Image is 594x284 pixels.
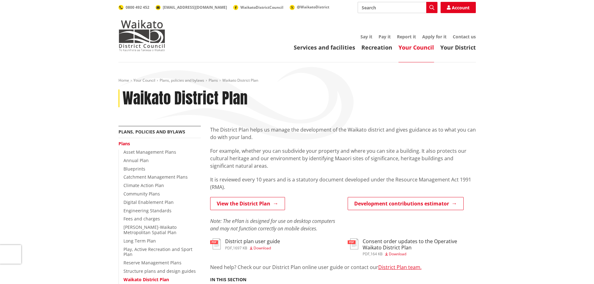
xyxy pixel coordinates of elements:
span: 0800 492 452 [126,5,149,10]
div: , [225,246,280,250]
a: Contact us [453,34,476,40]
a: @WaikatoDistrict [290,4,329,10]
a: Consent order updates to the Operative Waikato District Plan pdf,164 KB Download [348,238,476,256]
a: Engineering Standards [123,208,171,214]
h3: District plan user guide [225,238,280,244]
p: For example, whether you can subdivide your property and where you can site a building. It also p... [210,147,476,170]
p: It is reviewed every 10 years and is a statutory document developed under the Resource Management... [210,176,476,191]
p: The District Plan helps us manage the development of the Waikato district and gives guidance as t... [210,126,476,141]
span: [EMAIL_ADDRESS][DOMAIN_NAME] [163,5,227,10]
a: Waikato District Plan [123,277,169,282]
a: District plan user guide pdf,1697 KB Download [210,238,280,250]
a: Say it [360,34,372,40]
a: Home [118,78,129,83]
a: Structure plans and design guides [123,268,196,274]
img: document-pdf.svg [348,238,358,249]
a: Recreation [361,44,392,51]
a: Asset Management Plans [123,149,176,155]
a: Your District [440,44,476,51]
span: pdf [225,245,232,251]
a: Report it [397,34,416,40]
input: Search input [358,2,437,13]
a: District Plan team. [378,264,422,271]
a: [PERSON_NAME]-Waikato Metropolitan Spatial Plan [123,224,176,235]
a: Plans, policies and bylaws [118,129,185,135]
a: WaikatoDistrictCouncil [233,5,283,10]
a: Climate Action Plan [123,182,164,188]
span: Waikato District Plan [222,78,258,83]
a: Pay it [379,34,391,40]
img: document-pdf.svg [210,238,221,249]
a: Account [441,2,476,13]
p: Need help? Check our our District Plan online user guide or contact our [210,263,476,271]
a: Services and facilities [294,44,355,51]
nav: breadcrumb [118,78,476,83]
span: Download [254,245,271,251]
a: Play, Active Recreation and Sport Plan [123,246,192,258]
em: Note: The ePlan is designed for use on desktop computers and may not function correctly on mobile... [210,218,335,232]
span: Download [389,251,406,257]
span: 164 KB [370,251,383,257]
span: @WaikatoDistrict [297,4,329,10]
a: Development contributions estimator [348,197,464,210]
a: Plans [209,78,218,83]
h1: Waikato District Plan [123,89,248,108]
a: Catchment Management Plans [123,174,188,180]
a: View the District Plan [210,197,285,210]
span: pdf [363,251,369,257]
a: Blueprints [123,166,145,172]
span: WaikatoDistrictCouncil [240,5,283,10]
a: 0800 492 452 [118,5,149,10]
a: Long Term Plan [123,238,156,244]
a: Reserve Management Plans [123,260,181,266]
img: Waikato District Council - Te Kaunihera aa Takiwaa o Waikato [118,20,165,51]
a: Fees and charges [123,216,160,222]
a: Your Council [398,44,434,51]
a: [EMAIL_ADDRESS][DOMAIN_NAME] [156,5,227,10]
a: Community Plans [123,191,160,197]
a: Your Council [133,78,155,83]
span: 1697 KB [233,245,247,251]
h3: Consent order updates to the Operative Waikato District Plan [363,238,476,250]
a: Apply for it [422,34,447,40]
a: Annual Plan [123,157,149,163]
a: Plans [118,141,130,147]
div: , [363,252,476,256]
h5: In this section [210,277,246,282]
a: Digital Enablement Plan [123,199,174,205]
a: Plans, policies and bylaws [160,78,204,83]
